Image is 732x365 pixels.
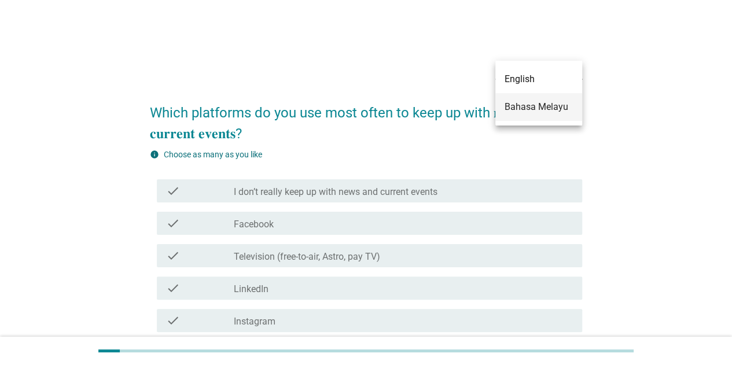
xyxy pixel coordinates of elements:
[166,249,180,263] i: check
[505,100,573,114] div: Bahasa Melayu
[166,216,180,230] i: check
[166,314,180,327] i: check
[150,91,582,144] h2: Which platforms do you use most often to keep up with 𝐧𝐞𝐰𝐬 𝐚𝐧𝐝 𝐜𝐮𝐫𝐫𝐞𝐧𝐭 𝐞𝐯𝐞𝐧𝐭𝐬?
[234,186,437,198] label: I don’t really keep up with news and current events
[234,219,274,230] label: Facebook
[234,316,275,327] label: Instagram
[164,150,262,159] label: Choose as many as you like
[505,72,573,86] div: English
[166,281,180,295] i: check
[234,251,380,263] label: Television (free-to-air, Astro, pay TV)
[166,184,180,198] i: check
[234,283,268,295] label: LinkedIn
[150,150,159,159] i: info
